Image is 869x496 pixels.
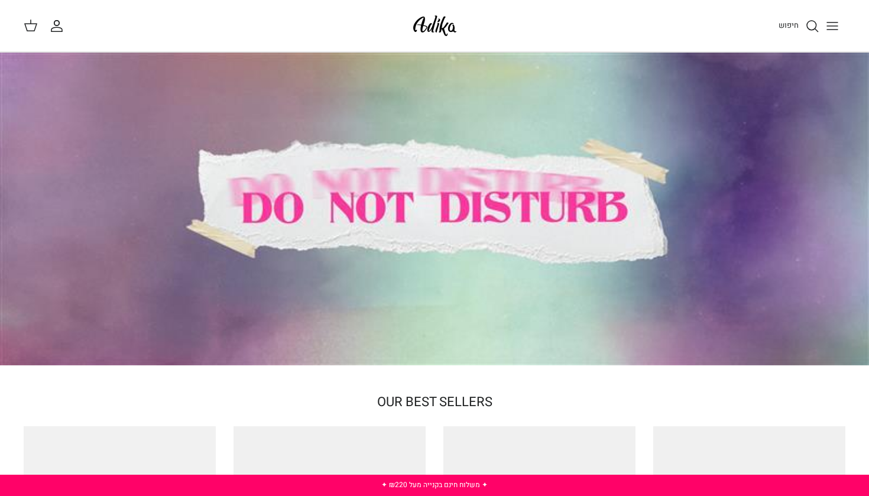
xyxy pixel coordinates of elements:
[819,13,845,39] button: Toggle menu
[779,20,799,31] span: חיפוש
[50,19,69,33] a: החשבון שלי
[381,479,488,490] a: ✦ משלוח חינם בקנייה מעל ₪220 ✦
[779,19,819,33] a: חיפוש
[410,12,460,40] img: Adika IL
[377,393,492,411] a: OUR BEST SELLERS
